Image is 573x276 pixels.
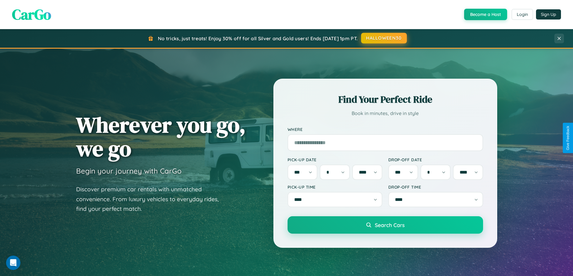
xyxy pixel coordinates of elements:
[288,157,382,162] label: Pick-up Date
[288,127,483,132] label: Where
[76,166,182,175] h3: Begin your journey with CarGo
[6,256,20,270] iframe: Intercom live chat
[76,113,246,160] h1: Wherever you go, we go
[288,93,483,106] h2: Find Your Perfect Ride
[12,5,51,24] span: CarGo
[288,109,483,118] p: Book in minutes, drive in style
[361,33,407,44] button: HALLOWEEN30
[375,222,405,228] span: Search Cars
[388,184,483,190] label: Drop-off Time
[512,9,533,20] button: Login
[288,184,382,190] label: Pick-up Time
[388,157,483,162] label: Drop-off Date
[464,9,507,20] button: Become a Host
[76,184,226,214] p: Discover premium car rentals with unmatched convenience. From luxury vehicles to everyday rides, ...
[288,216,483,234] button: Search Cars
[536,9,561,20] button: Sign Up
[158,35,358,41] span: No tricks, just treats! Enjoy 30% off for all Silver and Gold users! Ends [DATE] 1pm PT.
[566,126,570,150] div: Give Feedback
